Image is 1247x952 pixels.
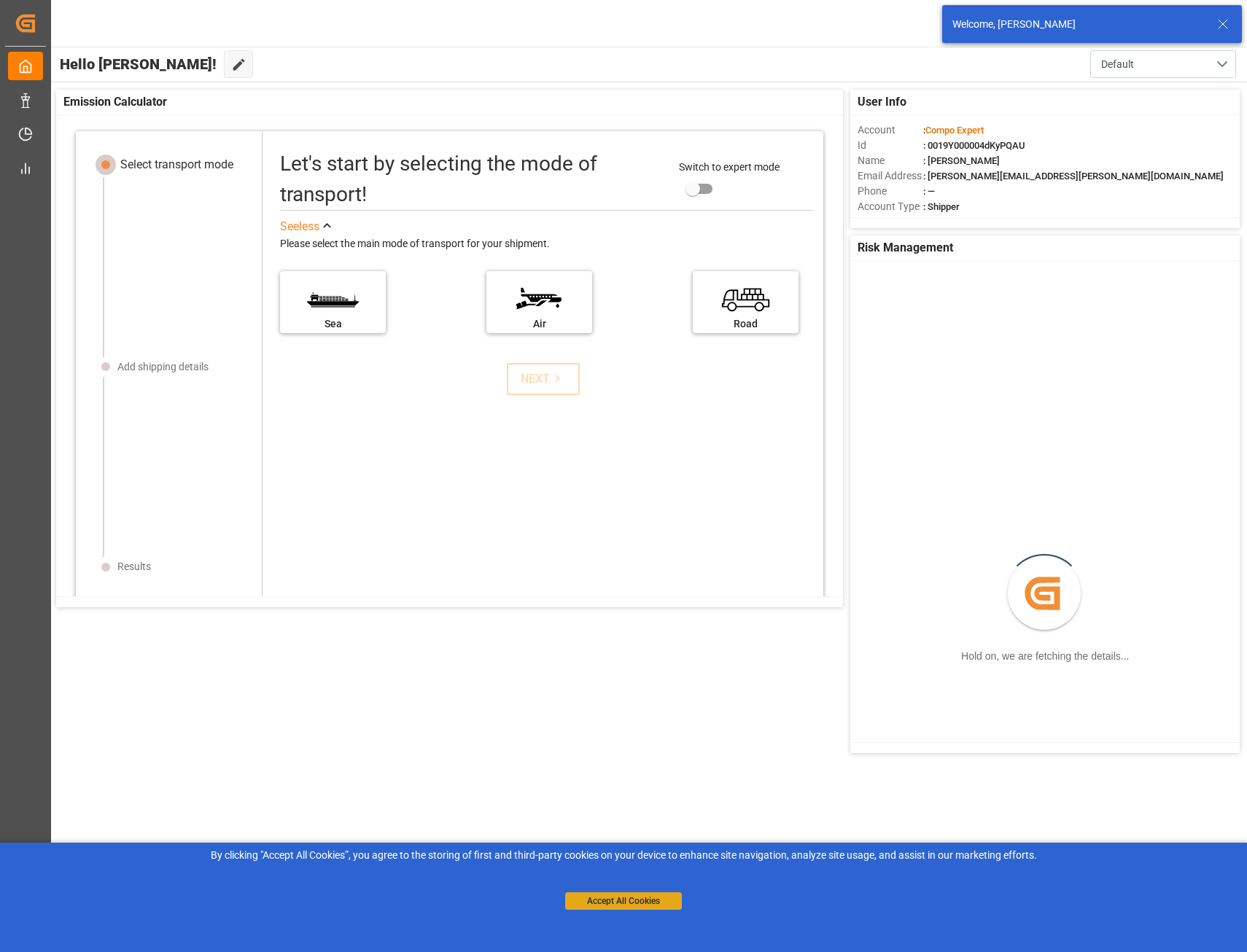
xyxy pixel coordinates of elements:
[858,239,953,257] span: Risk Management
[10,848,1237,863] div: By clicking "Accept All Cookies”, you agree to the storing of first and third-party cookies on yo...
[117,359,209,375] div: Add shipping details
[507,363,580,395] button: NEXT
[521,370,565,388] div: NEXT
[925,125,984,136] span: Compo Expert
[1101,57,1134,72] span: Default
[858,184,923,199] span: Phone
[280,235,813,253] div: Please select the main mode of transport for your shipment.
[679,161,780,173] span: Switch to expert mode
[280,149,664,210] div: Let's start by selecting the mode of transport!
[858,93,906,111] span: User Info
[923,171,1224,182] span: : [PERSON_NAME][EMAIL_ADDRESS][PERSON_NAME][DOMAIN_NAME]
[700,316,791,332] div: Road
[858,122,923,138] span: Account
[117,559,151,574] div: Results
[923,186,935,197] span: : —
[60,50,217,78] span: Hello [PERSON_NAME]!
[120,156,233,173] div: Select transport mode
[858,138,923,153] span: Id
[858,168,923,184] span: Email Address
[858,199,923,214] span: Account Type
[63,93,167,111] span: Emission Calculator
[923,201,960,212] span: : Shipper
[923,140,1025,151] span: : 0019Y000004dKyPQAU
[280,218,319,235] div: See less
[923,155,1000,166] span: : [PERSON_NAME]
[565,892,682,910] button: Accept All Cookies
[287,316,378,332] div: Sea
[858,153,923,168] span: Name
[494,316,585,332] div: Air
[1090,50,1236,78] button: open menu
[961,649,1129,664] div: Hold on, we are fetching the details...
[952,17,1203,32] div: Welcome, [PERSON_NAME]
[923,125,984,136] span: :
